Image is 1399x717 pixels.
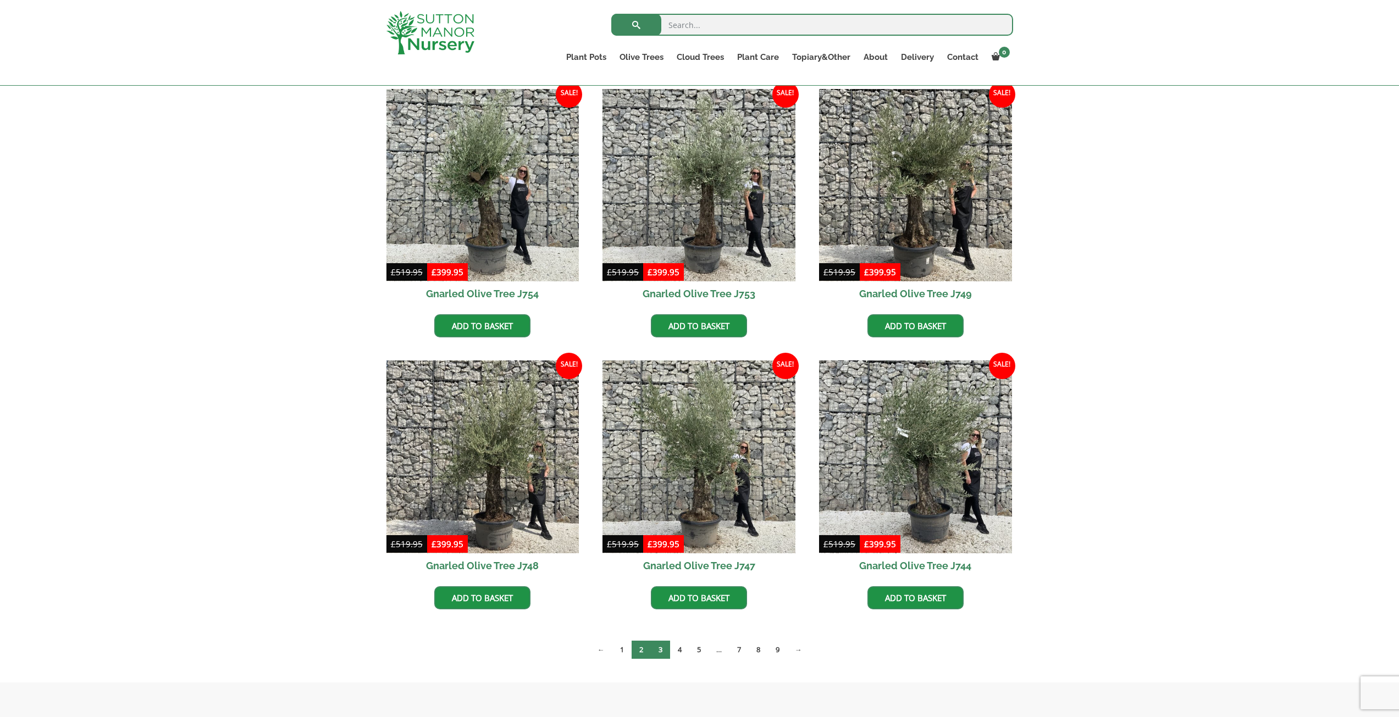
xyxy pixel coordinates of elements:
a: Plant Pots [560,49,613,65]
bdi: 399.95 [648,538,679,549]
a: Add to basket: “Gnarled Olive Tree J744” [867,586,964,609]
img: logo [386,11,474,54]
img: Gnarled Olive Tree J747 [602,360,795,553]
bdi: 399.95 [432,266,463,277]
a: ← [590,641,612,659]
a: Sale! Gnarled Olive Tree J748 [386,360,579,578]
img: Gnarled Olive Tree J748 [386,360,579,553]
a: Sale! Gnarled Olive Tree J753 [602,89,795,307]
span: £ [864,266,869,277]
span: £ [391,266,396,277]
a: 0 [985,49,1013,65]
a: About [857,49,894,65]
img: Gnarled Olive Tree J753 [602,89,795,282]
a: Page 8 [749,641,768,659]
img: Gnarled Olive Tree J749 [819,89,1012,282]
span: Sale! [556,81,582,108]
a: Olive Trees [613,49,670,65]
span: £ [432,538,436,549]
a: Add to basket: “Gnarled Olive Tree J749” [867,314,964,337]
span: Sale! [989,353,1015,379]
a: Topiary&Other [786,49,857,65]
a: Page 1 [612,641,632,659]
span: Sale! [772,353,799,379]
a: Cloud Trees [670,49,731,65]
bdi: 519.95 [607,266,639,277]
img: Gnarled Olive Tree J754 [386,89,579,282]
a: Sale! Gnarled Olive Tree J747 [602,360,795,578]
span: £ [607,266,612,277]
bdi: 399.95 [648,266,679,277]
span: £ [432,266,436,277]
span: Sale! [989,81,1015,108]
span: Sale! [772,81,799,108]
bdi: 399.95 [432,538,463,549]
a: Sale! Gnarled Olive Tree J749 [819,89,1012,307]
bdi: 519.95 [823,266,855,277]
nav: Product Pagination [386,640,1013,663]
a: Page 5 [689,641,709,659]
bdi: 399.95 [864,538,896,549]
span: £ [607,538,612,549]
h2: Gnarled Olive Tree J744 [819,553,1012,578]
h2: Gnarled Olive Tree J754 [386,281,579,306]
a: Contact [941,49,985,65]
a: Plant Care [731,49,786,65]
span: £ [648,266,653,277]
a: Delivery [894,49,941,65]
span: £ [648,538,653,549]
a: → [787,641,810,659]
bdi: 519.95 [391,538,423,549]
img: Gnarled Olive Tree J744 [819,360,1012,553]
a: Page 4 [670,641,689,659]
a: Add to basket: “Gnarled Olive Tree J747” [651,586,747,609]
bdi: 399.95 [864,266,896,277]
span: … [709,641,729,659]
a: Sale! Gnarled Olive Tree J754 [386,89,579,307]
a: Page 3 [651,641,670,659]
bdi: 519.95 [823,538,855,549]
span: £ [391,538,396,549]
span: £ [823,538,828,549]
bdi: 519.95 [391,266,423,277]
a: Add to basket: “Gnarled Olive Tree J754” [434,314,530,337]
span: £ [864,538,869,549]
h2: Gnarled Olive Tree J747 [602,553,795,578]
span: Sale! [556,353,582,379]
bdi: 519.95 [607,538,639,549]
a: Sale! Gnarled Olive Tree J744 [819,360,1012,578]
a: Add to basket: “Gnarled Olive Tree J753” [651,314,747,337]
span: Page 2 [632,641,651,659]
h2: Gnarled Olive Tree J749 [819,281,1012,306]
span: 0 [999,47,1010,58]
a: Page 7 [729,641,749,659]
a: Add to basket: “Gnarled Olive Tree J748” [434,586,530,609]
input: Search... [611,14,1013,36]
h2: Gnarled Olive Tree J753 [602,281,795,306]
span: £ [823,266,828,277]
a: Page 9 [768,641,787,659]
h2: Gnarled Olive Tree J748 [386,553,579,578]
